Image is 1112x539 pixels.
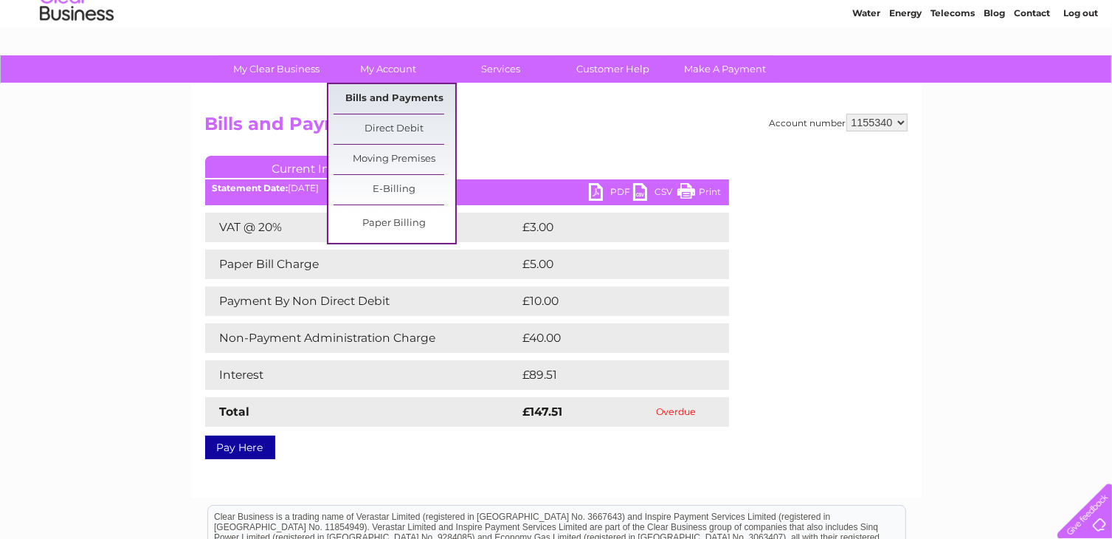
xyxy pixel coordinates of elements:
[205,156,427,178] a: Current Invoice
[328,55,449,83] a: My Account
[208,8,905,72] div: Clear Business is a trading name of Verastar Limited (registered in [GEOGRAPHIC_DATA] No. 3667643...
[39,38,114,83] img: logo.png
[834,7,936,26] a: 0333 014 3131
[220,405,250,419] strong: Total
[519,323,700,353] td: £40.00
[205,183,729,193] div: [DATE]
[984,63,1005,74] a: Blog
[930,63,975,74] a: Telecoms
[1014,63,1050,74] a: Contact
[205,323,519,353] td: Non-Payment Administration Charge
[440,55,562,83] a: Services
[205,286,519,316] td: Payment By Non Direct Debit
[334,209,455,238] a: Paper Billing
[213,182,289,193] b: Statement Date:
[334,114,455,144] a: Direct Debit
[677,183,722,205] a: Print
[205,360,519,390] td: Interest
[519,286,699,316] td: £10.00
[664,55,786,83] a: Make A Payment
[205,436,275,459] a: Pay Here
[334,145,455,174] a: Moving Premises
[624,397,729,427] td: Overdue
[1063,63,1098,74] a: Log out
[215,55,337,83] a: My Clear Business
[519,213,695,242] td: £3.00
[589,183,633,205] a: PDF
[523,405,563,419] strong: £147.51
[552,55,674,83] a: Customer Help
[852,63,880,74] a: Water
[334,175,455,205] a: E-Billing
[633,183,677,205] a: CSV
[770,114,908,131] div: Account number
[205,213,519,242] td: VAT @ 20%
[519,360,698,390] td: £89.51
[205,250,519,279] td: Paper Bill Charge
[519,250,695,279] td: £5.00
[205,114,908,142] h2: Bills and Payments
[334,84,455,114] a: Bills and Payments
[889,63,922,74] a: Energy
